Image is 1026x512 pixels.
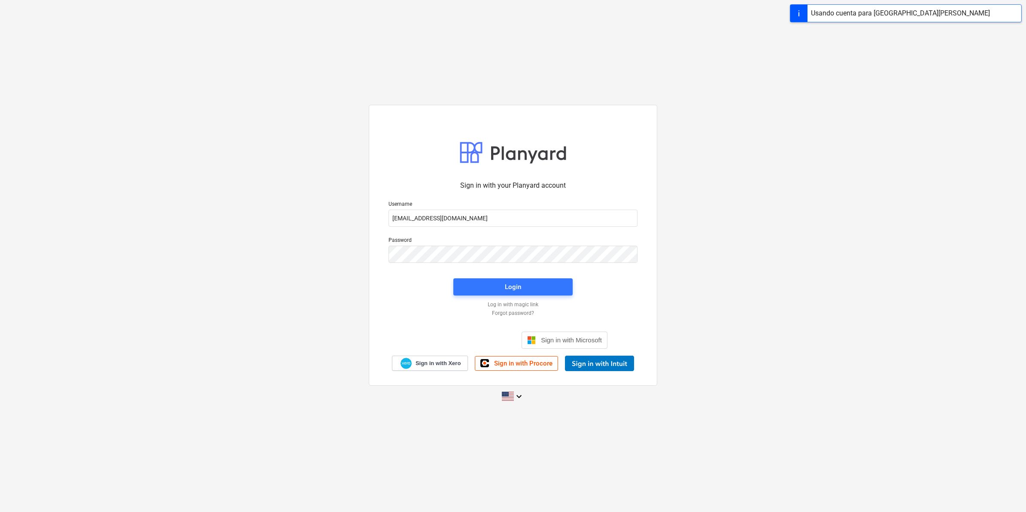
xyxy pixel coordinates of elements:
[389,201,637,210] p: Username
[384,302,642,308] a: Log in with magic link
[401,358,412,369] img: Xero logo
[494,360,552,367] span: Sign in with Procore
[389,180,637,191] p: Sign in with your Planyard account
[414,331,519,350] iframe: Botón Iniciar sesión con Google
[384,310,642,317] a: Forgot password?
[416,360,461,367] span: Sign in with Xero
[514,391,524,402] i: keyboard_arrow_down
[389,210,637,227] input: Username
[392,356,468,371] a: Sign in with Xero
[389,237,637,246] p: Password
[811,8,990,18] div: Usando cuenta para [GEOGRAPHIC_DATA][PERSON_NAME]
[453,278,573,296] button: Login
[541,336,602,344] span: Sign in with Microsoft
[505,281,521,293] div: Login
[527,336,536,344] img: Microsoft logo
[475,356,558,371] a: Sign in with Procore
